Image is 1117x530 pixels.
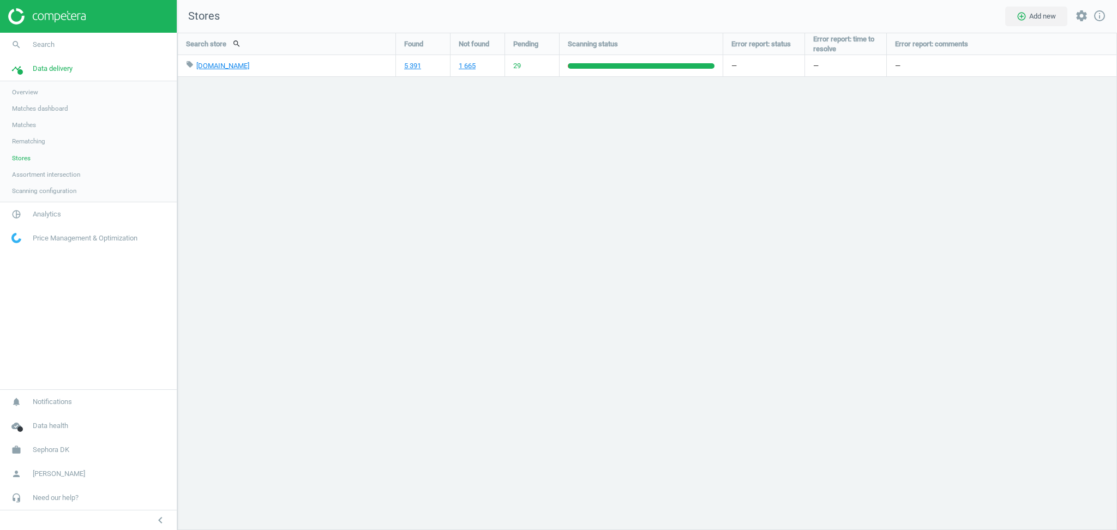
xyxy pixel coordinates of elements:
span: Need our help? [33,493,79,503]
span: Pending [513,39,538,49]
span: Stores [12,154,31,162]
span: Error report: time to resolve [813,34,878,54]
button: add_circle_outlineAdd new [1005,7,1067,26]
span: Rematching [12,137,45,146]
i: local_offer [186,61,194,68]
img: wGWNvw8QSZomAAAAABJRU5ErkJggg== [11,233,21,243]
span: — [813,61,819,71]
div: — [723,55,804,76]
span: Stores [177,9,220,24]
button: search [226,34,247,53]
span: Scanning status [568,39,618,49]
span: Data delivery [33,64,73,74]
i: person [6,463,27,484]
span: Scanning configuration [12,186,76,195]
span: Analytics [33,209,61,219]
a: info_outline [1093,9,1106,23]
div: — [887,55,1117,76]
i: info_outline [1093,9,1106,22]
span: Matches [12,121,36,129]
i: notifications [6,392,27,412]
i: timeline [6,58,27,79]
span: Found [404,39,423,49]
span: Notifications [33,397,72,407]
span: [PERSON_NAME] [33,469,85,479]
span: Overview [12,88,38,97]
span: Search [33,40,55,50]
span: Error report: status [731,39,791,49]
i: headset_mic [6,487,27,508]
i: work [6,439,27,460]
a: 1 665 [459,61,476,71]
i: settings [1075,9,1088,22]
button: chevron_left [147,513,174,527]
i: add_circle_outline [1017,11,1026,21]
div: Search store [178,33,395,55]
span: Sephora DK [33,445,69,455]
span: Price Management & Optimization [33,233,137,243]
span: Data health [33,421,68,431]
span: Matches dashboard [12,104,68,113]
i: pie_chart_outlined [6,204,27,225]
img: ajHJNr6hYgQAAAAASUVORK5CYII= [8,8,86,25]
span: Assortment intersection [12,170,80,179]
a: 5 391 [404,61,421,71]
i: cloud_done [6,415,27,436]
i: chevron_left [154,514,167,527]
a: [DOMAIN_NAME] [196,62,249,70]
span: 29 [513,61,521,71]
span: Error report: comments [895,39,968,49]
span: Not found [459,39,489,49]
i: search [6,34,27,55]
button: settings [1070,4,1093,28]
